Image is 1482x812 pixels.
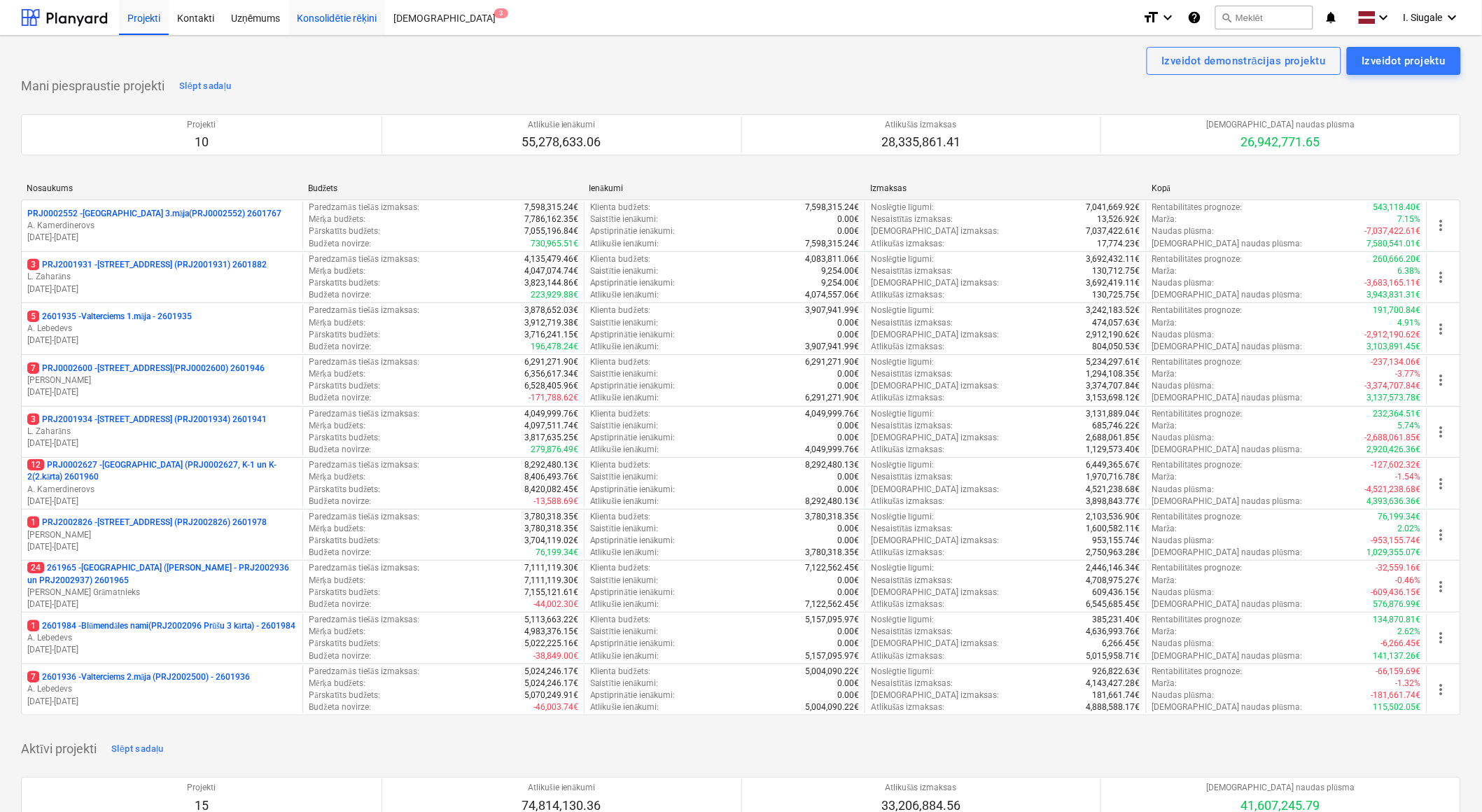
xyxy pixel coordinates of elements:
[309,444,370,456] p: Budžeta novirze :
[871,380,999,392] p: [DEMOGRAPHIC_DATA] izmaksas :
[1152,289,1303,301] p: [DEMOGRAPHIC_DATA] naudas plūsma :
[590,511,650,523] p: Klienta budžets :
[27,363,39,374] span: 7
[1433,526,1450,543] span: more_vert
[27,632,297,644] p: A. Lebedevs
[1152,459,1243,471] p: Rentabilitātes prognoze :
[1086,277,1140,289] p: 3,692,419.11€
[1086,368,1140,380] p: 1,294,108.35€
[1398,420,1421,432] p: 5.74%
[1433,269,1450,286] span: more_vert
[805,202,859,213] p: 7,598,315.24€
[1152,253,1243,265] p: Rentabilitātes prognoze :
[1093,289,1140,301] p: 130,725.75€
[1367,238,1421,250] p: 7,580,541.01€
[27,414,39,425] span: 3
[1367,341,1421,353] p: 3,103,891.45€
[805,459,859,471] p: 8,292,480.13€
[27,644,297,656] p: [DATE] - [DATE]
[531,341,578,353] p: 196,478.24€
[1207,134,1355,150] p: 26,942,771.65
[837,213,859,225] p: 0.00€
[590,484,676,496] p: Apstiprinātie ienākumi :
[590,356,650,368] p: Klienta budžets :
[27,374,297,386] p: [PERSON_NAME]
[590,459,650,471] p: Klienta budžets :
[871,408,935,420] p: Noslēgtie līgumi :
[27,323,297,335] p: A. Lebedevs
[1152,304,1243,316] p: Rentabilitātes prognoze :
[531,444,578,456] p: 279,876.49€
[1152,392,1303,404] p: [DEMOGRAPHIC_DATA] naudas plūsma :
[1152,484,1215,496] p: Naudas plūsma :
[27,386,297,398] p: [DATE] - [DATE]
[871,238,944,250] p: Atlikušās izmaksas :
[1152,183,1422,194] div: Kopā
[1086,225,1140,237] p: 7,037,422.61€
[27,220,297,232] p: A. Kamerdinerovs
[1093,265,1140,277] p: 130,712.75€
[524,523,578,535] p: 3,780,318.35€
[309,277,380,289] p: Pārskatīts budžets :
[27,598,297,610] p: [DATE] - [DATE]
[1152,380,1215,392] p: Naudas plūsma :
[1433,578,1450,595] span: more_vert
[1347,47,1461,75] button: Izveidot projektu
[309,202,419,213] p: Paredzamās tiešās izmaksas :
[1396,368,1421,380] p: -3.77%
[590,380,676,392] p: Apstiprinātie ienākumi :
[821,277,859,289] p: 9,254.00€
[1152,341,1303,353] p: [DEMOGRAPHIC_DATA] naudas plūsma :
[531,238,578,250] p: 730,965.51€
[524,317,578,329] p: 3,912,719.38€
[309,523,365,535] p: Mērķa budžets :
[309,213,365,225] p: Mērķa budžets :
[111,741,164,757] div: Slēpt sadaļu
[108,738,167,760] button: Slēpt sadaļu
[590,341,659,353] p: Atlikušie ienākumi :
[27,259,267,271] p: PRJ2001931 - [STREET_ADDRESS] (PRJ2001931) 2601882
[309,408,419,420] p: Paredzamās tiešās izmaksas :
[1152,277,1215,289] p: Naudas plūsma :
[27,671,250,683] p: 2601936 - Valterciems 2.māja (PRJ2002500) - 2601936
[309,304,419,316] p: Paredzamās tiešās izmaksas :
[1086,329,1140,341] p: 2,912,190.62€
[27,671,297,707] div: 72601936 -Valterciems 2.māja (PRJ2002500) - 2601936A. Lebedevs[DATE]-[DATE]
[1367,392,1421,404] p: 3,137,573.78€
[309,317,365,329] p: Mērķa budžets :
[27,562,297,586] p: 261965 - [GEOGRAPHIC_DATA] ([PERSON_NAME] - PRJ2002936 un PRJ2002937) 2601965
[1398,317,1421,329] p: 4.91%
[27,562,297,610] div: 24261965 -[GEOGRAPHIC_DATA] ([PERSON_NAME] - PRJ2002936 un PRJ2002937) 2601965[PERSON_NAME] Grāma...
[1152,238,1303,250] p: [DEMOGRAPHIC_DATA] naudas plūsma :
[1365,329,1421,341] p: -2,912,190.62€
[871,202,935,213] p: Noslēgtie līgumi :
[1222,12,1233,23] span: search
[837,420,859,432] p: 0.00€
[1365,380,1421,392] p: -3,374,707.84€
[1367,444,1421,456] p: 2,920,426.36€
[309,265,365,277] p: Mērķa budžets :
[1365,432,1421,444] p: -2,688,061.85€
[21,78,165,94] p: Mani piespraustie projekti
[1373,202,1421,213] p: 543,118.40€
[187,119,216,131] p: Projekti
[871,459,935,471] p: Noslēgtie līgumi :
[590,471,659,483] p: Saistītie ienākumi :
[27,437,297,449] p: [DATE] - [DATE]
[590,253,650,265] p: Klienta budžets :
[27,311,192,323] p: 2601935 - Valterciems 1.māja - 2601935
[1396,471,1421,483] p: -1.54%
[524,202,578,213] p: 7,598,315.24€
[524,356,578,368] p: 6,291,271.90€
[871,471,953,483] p: Nesaistītās izmaksas :
[27,541,297,553] p: [DATE] - [DATE]
[821,265,859,277] p: 9,254.00€
[531,289,578,301] p: 223,929.88€
[309,380,380,392] p: Pārskatīts budžets :
[1152,420,1177,432] p: Marža :
[1142,9,1159,26] i: format_size
[805,253,859,265] p: 4,083,811.06€
[27,587,297,598] p: [PERSON_NAME] Grāmatnieks
[1324,9,1338,26] i: notifications
[871,496,944,507] p: Atlikušās izmaksas :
